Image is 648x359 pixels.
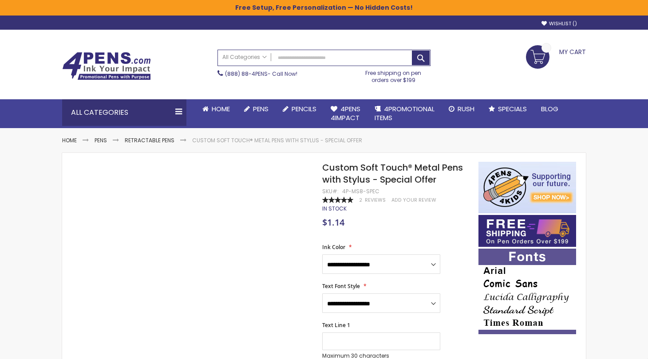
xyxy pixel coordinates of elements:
[478,162,576,213] img: 4pens 4 kids
[62,52,151,80] img: 4Pens Custom Pens and Promotional Products
[359,197,387,203] a: 2 Reviews
[541,104,558,113] span: Blog
[324,99,367,128] a: 4Pens4impact
[322,205,347,212] div: Availability
[375,104,435,122] span: 4PROMOTIONAL ITEMS
[125,137,174,144] a: Retractable Pens
[222,54,267,61] span: All Categories
[322,282,360,290] span: Text Font Style
[458,104,474,113] span: Rush
[237,99,276,119] a: Pens
[225,70,297,78] span: - Call Now!
[322,161,463,186] span: Custom Soft Touch® Metal Pens with Stylus - Special Offer
[322,197,353,203] div: 100%
[356,66,431,84] div: Free shipping on pen orders over $199
[192,137,362,144] li: Custom Soft Touch® Metal Pens with Stylus - Special Offer
[62,99,186,126] div: All Categories
[498,104,527,113] span: Specials
[482,99,534,119] a: Specials
[534,99,565,119] a: Blog
[195,99,237,119] a: Home
[391,197,436,203] a: Add Your Review
[478,249,576,334] img: font-personalization-examples
[342,188,379,195] div: 4P-MS8-SPEC
[442,99,482,119] a: Rush
[322,243,345,251] span: Ink Color
[359,197,362,203] span: 2
[478,215,576,247] img: Free shipping on orders over $199
[322,205,347,212] span: In stock
[95,137,107,144] a: Pens
[292,104,316,113] span: Pencils
[365,197,386,203] span: Reviews
[322,321,350,329] span: Text Line 1
[541,20,577,27] a: Wishlist
[218,50,271,65] a: All Categories
[367,99,442,128] a: 4PROMOTIONALITEMS
[322,187,339,195] strong: SKU
[62,137,77,144] a: Home
[225,70,268,78] a: (888) 88-4PENS
[212,104,230,113] span: Home
[276,99,324,119] a: Pencils
[322,216,344,228] span: $1.14
[331,104,360,122] span: 4Pens 4impact
[253,104,269,113] span: Pens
